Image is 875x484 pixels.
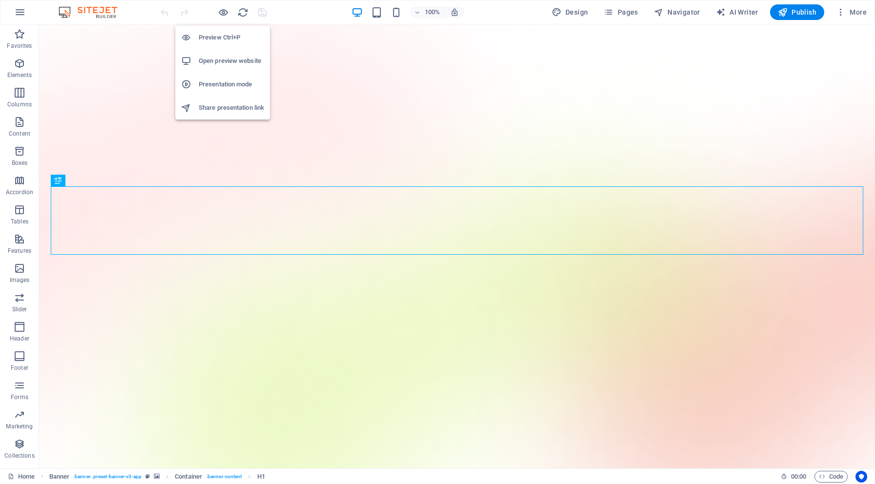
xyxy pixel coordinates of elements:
i: Reload page [237,7,249,18]
p: Forms [11,393,28,401]
h6: Presentation mode [199,79,264,90]
span: Navigator [654,7,700,17]
button: Design [548,4,592,20]
h6: Open preview website [199,55,264,67]
p: Favorites [7,42,32,50]
div: Design (Ctrl+Alt+Y) [548,4,592,20]
span: Code [819,471,843,483]
h6: 100% [425,6,440,18]
button: AI Writer [712,4,762,20]
p: Elements [7,71,32,79]
button: reload [237,6,249,18]
span: Click to select. Double-click to edit [257,471,265,483]
p: Boxes [12,159,28,167]
i: On resize automatically adjust zoom level to fit chosen device. [450,8,459,17]
span: 00 00 [791,471,806,483]
button: 100% [410,6,445,18]
span: Design [552,7,588,17]
p: Collections [4,452,34,460]
p: Accordion [6,188,33,196]
h6: Share presentation link [199,102,264,114]
button: Pages [600,4,642,20]
button: More [832,4,871,20]
span: . banner-content [206,471,242,483]
button: Navigator [650,4,704,20]
h6: Session time [781,471,807,483]
a: Click to cancel selection. Double-click to open Pages [8,471,35,483]
p: Slider [12,305,27,313]
p: Header [10,335,29,343]
button: Publish [770,4,824,20]
span: Click to select. Double-click to edit [49,471,70,483]
h6: Preview Ctrl+P [199,32,264,43]
p: Content [9,130,30,138]
p: Tables [11,218,28,225]
i: This element is a customizable preset [146,474,150,479]
button: Code [814,471,848,483]
span: Pages [604,7,638,17]
span: . banner .preset-banner-v3-app [73,471,142,483]
p: Features [8,247,31,255]
p: Columns [7,101,32,108]
i: This element contains a background [154,474,160,479]
span: : [798,473,799,480]
span: AI Writer [716,7,758,17]
p: Marketing [6,423,33,430]
span: More [836,7,867,17]
span: Publish [778,7,816,17]
p: Images [10,276,30,284]
nav: breadcrumb [49,471,265,483]
p: Footer [11,364,28,372]
button: Usercentrics [855,471,867,483]
span: Click to select. Double-click to edit [175,471,202,483]
img: Editor Logo [56,6,129,18]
